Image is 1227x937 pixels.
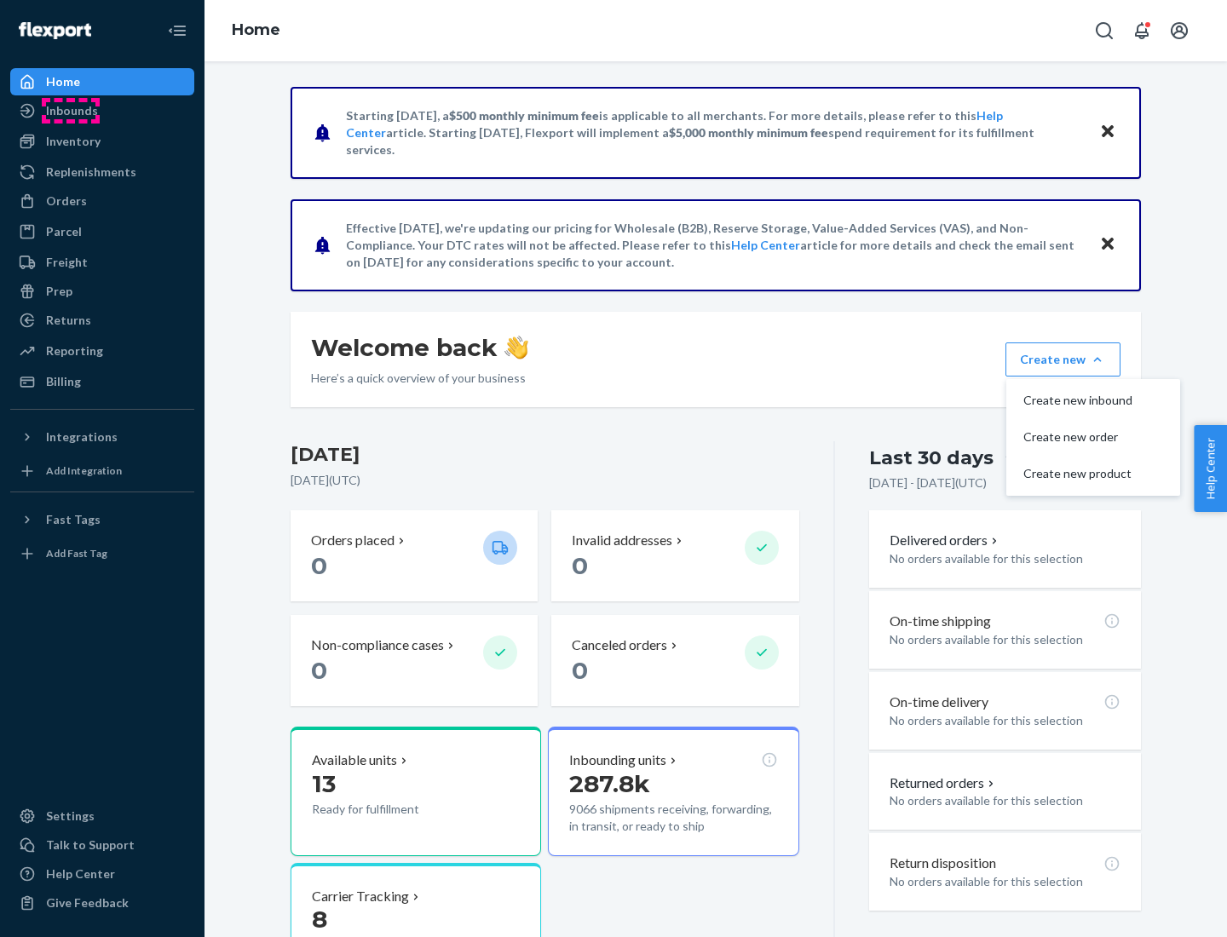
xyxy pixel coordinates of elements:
[46,312,91,329] div: Returns
[10,249,194,276] a: Freight
[10,307,194,334] a: Returns
[1162,14,1196,48] button: Open account menu
[869,445,994,471] div: Last 30 days
[10,128,194,155] a: Inventory
[10,68,194,95] a: Home
[46,808,95,825] div: Settings
[218,6,294,55] ol: breadcrumbs
[346,220,1083,271] p: Effective [DATE], we're updating our pricing for Wholesale (B2B), Reserve Storage, Value-Added Se...
[1023,394,1132,406] span: Create new inbound
[569,750,666,770] p: Inbounding units
[46,865,115,882] div: Help Center
[890,631,1120,648] p: No orders available for this selection
[10,187,194,215] a: Orders
[669,125,828,140] span: $5,000 monthly minimum fee
[160,14,194,48] button: Close Navigation
[46,342,103,359] div: Reporting
[1023,468,1132,480] span: Create new product
[311,656,327,685] span: 0
[1125,14,1159,48] button: Open notifications
[572,635,667,655] p: Canceled orders
[1005,342,1120,377] button: Create newCreate new inboundCreate new orderCreate new product
[46,164,136,181] div: Replenishments
[19,22,91,39] img: Flexport logo
[869,474,987,491] p: [DATE] - [DATE] ( UTC )
[10,831,194,859] a: Talk to Support
[232,20,280,39] a: Home
[291,615,538,706] button: Non-compliance cases 0
[46,193,87,210] div: Orders
[311,531,395,550] p: Orders placed
[10,368,194,395] a: Billing
[10,337,194,365] a: Reporting
[10,218,194,245] a: Parcel
[1087,14,1121,48] button: Open Search Box
[46,254,88,271] div: Freight
[46,428,118,446] div: Integrations
[890,854,996,873] p: Return disposition
[1194,425,1227,512] button: Help Center
[10,457,194,485] a: Add Integration
[551,615,798,706] button: Canceled orders 0
[10,802,194,830] a: Settings
[291,510,538,601] button: Orders placed 0
[311,370,528,387] p: Here’s a quick overview of your business
[312,801,469,818] p: Ready for fulfillment
[548,727,798,856] button: Inbounding units287.8k9066 shipments receiving, forwarding, in transit, or ready to ship
[46,546,107,560] div: Add Fast Tag
[890,873,1120,890] p: No orders available for this selection
[1097,120,1119,145] button: Close
[504,336,528,359] img: hand-wave emoji
[10,423,194,451] button: Integrations
[572,531,672,550] p: Invalid addresses
[551,510,798,601] button: Invalid addresses 0
[10,158,194,186] a: Replenishments
[10,540,194,567] a: Add Fast Tag
[890,712,1120,729] p: No orders available for this selection
[312,750,397,770] p: Available units
[1023,431,1132,443] span: Create new order
[890,550,1120,567] p: No orders available for this selection
[10,506,194,533] button: Fast Tags
[312,905,327,934] span: 8
[10,278,194,305] a: Prep
[346,107,1083,158] p: Starting [DATE], a is applicable to all merchants. For more details, please refer to this article...
[311,332,528,363] h1: Welcome back
[449,108,599,123] span: $500 monthly minimum fee
[569,801,777,835] p: 9066 shipments receiving, forwarding, in transit, or ready to ship
[10,889,194,917] button: Give Feedback
[731,238,800,252] a: Help Center
[46,373,81,390] div: Billing
[572,551,588,580] span: 0
[291,441,799,468] h3: [DATE]
[572,656,588,685] span: 0
[890,792,1120,809] p: No orders available for this selection
[890,773,998,793] button: Returned orders
[312,769,336,798] span: 13
[46,511,101,528] div: Fast Tags
[890,612,991,631] p: On-time shipping
[569,769,650,798] span: 287.8k
[291,472,799,489] p: [DATE] ( UTC )
[312,887,409,906] p: Carrier Tracking
[46,102,98,119] div: Inbounds
[291,727,541,856] button: Available units13Ready for fulfillment
[46,463,122,478] div: Add Integration
[10,97,194,124] a: Inbounds
[890,693,988,712] p: On-time delivery
[46,73,80,90] div: Home
[1097,233,1119,257] button: Close
[311,551,327,580] span: 0
[890,531,1001,550] button: Delivered orders
[46,133,101,150] div: Inventory
[10,860,194,888] a: Help Center
[311,635,444,655] p: Non-compliance cases
[46,894,129,911] div: Give Feedback
[46,223,82,240] div: Parcel
[46,283,72,300] div: Prep
[1010,382,1177,419] button: Create new inbound
[1010,419,1177,456] button: Create new order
